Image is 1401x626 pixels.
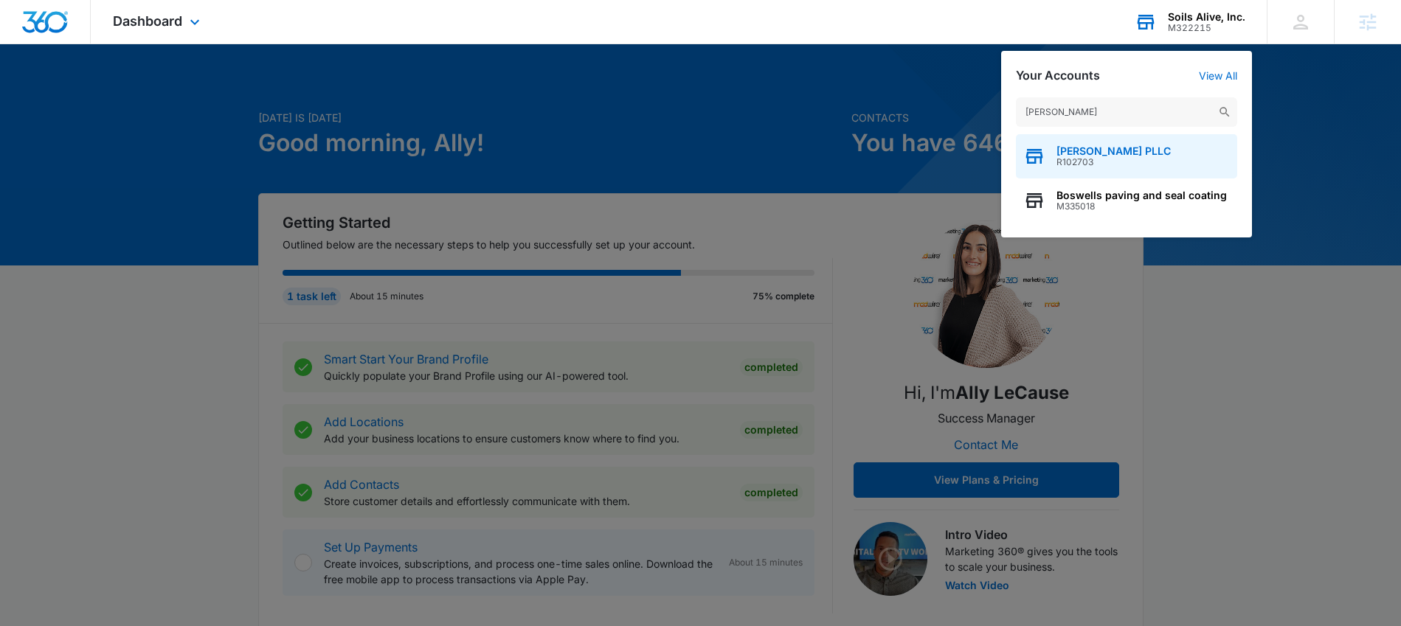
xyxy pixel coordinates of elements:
span: Boswells paving and seal coating [1056,189,1227,201]
span: R102703 [1056,157,1171,167]
span: M335018 [1056,201,1227,212]
div: account name [1168,11,1245,23]
input: Search Accounts [1016,97,1237,127]
span: [PERSON_NAME] PLLC [1056,145,1171,157]
button: [PERSON_NAME] PLLCR102703 [1016,134,1237,178]
div: account id [1168,23,1245,33]
h2: Your Accounts [1016,69,1100,83]
button: Boswells paving and seal coatingM335018 [1016,178,1237,223]
a: View All [1199,69,1237,82]
span: Dashboard [113,13,182,29]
